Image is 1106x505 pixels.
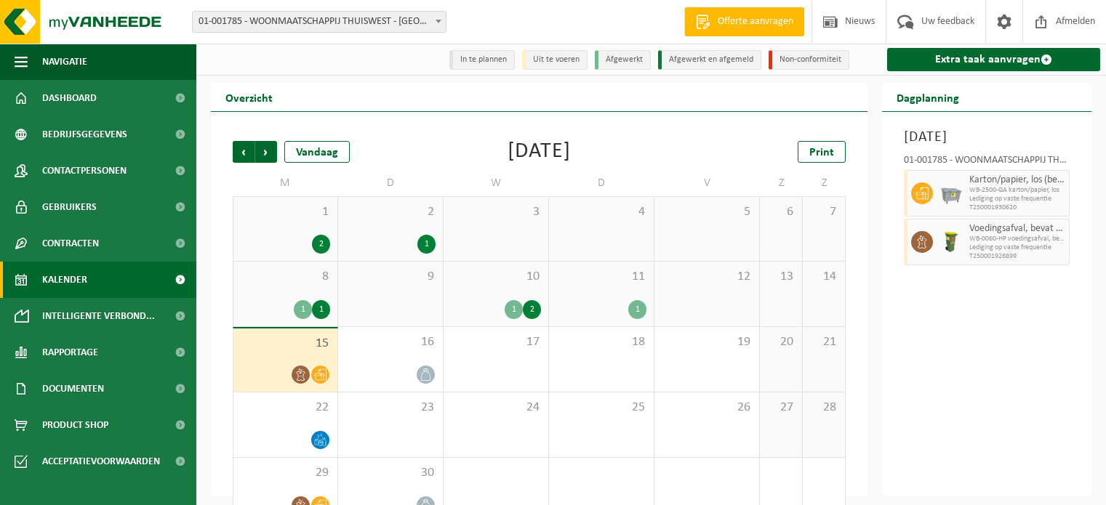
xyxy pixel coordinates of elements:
span: Intelligente verbond... [42,298,155,334]
span: Kalender [42,262,87,298]
span: 13 [767,269,795,285]
div: 1 [417,235,436,254]
span: 17 [451,334,541,350]
span: Offerte aanvragen [714,15,797,29]
span: Contracten [42,225,99,262]
span: 23 [345,400,436,416]
span: Bedrijfsgegevens [42,116,127,153]
td: W [444,170,549,196]
span: 25 [556,400,646,416]
span: Contactpersonen [42,153,127,189]
span: Vorige [233,141,255,163]
span: Documenten [42,371,104,407]
span: Lediging op vaste frequentie [969,195,1065,203]
span: T250001930620 [969,203,1065,212]
span: Print [809,147,834,158]
li: Afgewerkt en afgemeld [658,50,761,70]
span: WB-0060-HP voedingsafval, bevat producten van dierlijke oors [969,235,1065,243]
div: 2 [312,235,330,254]
li: Non-conformiteit [769,50,849,70]
li: In te plannen [449,50,515,70]
td: Z [803,170,846,196]
span: 24 [451,400,541,416]
img: WB-0060-HPE-GN-50 [940,231,962,253]
span: 2 [345,204,436,220]
a: Extra taak aanvragen [887,48,1100,71]
td: M [233,170,338,196]
span: 15 [241,336,330,352]
span: 01-001785 - WOONMAATSCHAPPIJ THUISWEST - ROESELARE [192,11,446,33]
span: 01-001785 - WOONMAATSCHAPPIJ THUISWEST - ROESELARE [193,12,446,32]
span: WB-2500-GA karton/papier, los [969,186,1065,195]
span: 7 [810,204,838,220]
h2: Dagplanning [882,83,974,111]
span: Acceptatievoorwaarden [42,443,160,480]
span: Navigatie [42,44,87,80]
span: 3 [451,204,541,220]
span: 10 [451,269,541,285]
span: Gebruikers [42,189,97,225]
span: T250001926899 [969,252,1065,261]
div: 1 [312,300,330,319]
span: 18 [556,334,646,350]
span: 6 [767,204,795,220]
div: 1 [294,300,312,319]
span: 9 [345,269,436,285]
a: Offerte aanvragen [684,7,804,36]
div: 1 [505,300,523,319]
div: 01-001785 - WOONMAATSCHAPPIJ THUISWEST - [GEOGRAPHIC_DATA] [904,155,1070,170]
span: 5 [662,204,752,220]
div: 1 [628,300,646,319]
span: 20 [767,334,795,350]
span: Volgende [255,141,277,163]
span: 22 [241,400,330,416]
span: 16 [345,334,436,350]
span: Product Shop [42,407,108,443]
span: Rapportage [42,334,98,371]
img: WB-2500-GAL-GY-01 [940,182,962,204]
h3: [DATE] [904,126,1070,148]
td: Z [760,170,803,196]
td: V [654,170,760,196]
span: 26 [662,400,752,416]
span: 4 [556,204,646,220]
span: 12 [662,269,752,285]
td: D [338,170,444,196]
span: Karton/papier, los (bedrijven) [969,174,1065,186]
span: 21 [810,334,838,350]
span: 27 [767,400,795,416]
h2: Overzicht [211,83,287,111]
span: 8 [241,269,330,285]
li: Uit te voeren [522,50,588,70]
span: Dashboard [42,80,97,116]
td: D [549,170,654,196]
div: Vandaag [284,141,350,163]
span: 30 [345,465,436,481]
span: 29 [241,465,330,481]
span: Voedingsafval, bevat producten van dierlijke oorsprong, onverpakt, categorie 3 [969,223,1065,235]
div: [DATE] [508,141,571,163]
span: 1 [241,204,330,220]
span: 11 [556,269,646,285]
a: Print [798,141,846,163]
span: Lediging op vaste frequentie [969,243,1065,252]
li: Afgewerkt [595,50,651,70]
span: 14 [810,269,838,285]
div: 2 [523,300,541,319]
span: 19 [662,334,752,350]
span: 28 [810,400,838,416]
